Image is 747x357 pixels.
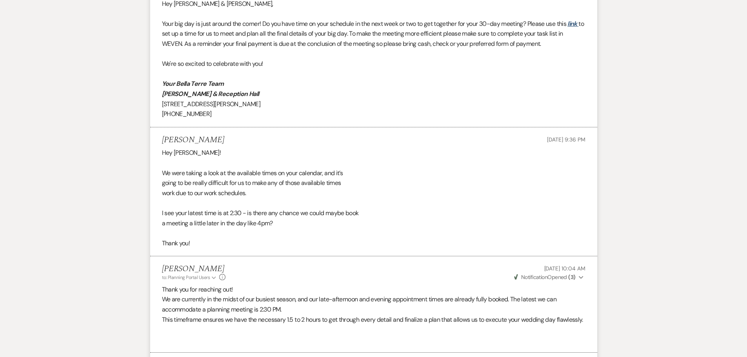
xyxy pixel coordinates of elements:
strong: ( 3 ) [568,274,575,281]
h5: [PERSON_NAME] [162,264,226,274]
span: [DATE] 9:36 PM [547,136,585,143]
h5: [PERSON_NAME] [162,135,224,145]
div: Hey [PERSON_NAME]! We were taking a look at the available times on your calendar, and it’s going ... [162,148,585,248]
span: Notification [521,274,547,281]
em: [PERSON_NAME] & Reception Hall [162,90,259,98]
span: We're so excited to celebrate with you! [162,60,263,68]
span: to set up a time for us to meet and plan all the final details of your big day. To make the meeti... [162,20,584,48]
span: Opened [514,274,576,281]
span: Your big day is just around the corner! Do you have time on your schedule in the next week or two... [162,20,566,28]
em: Your Bella Terre Team [162,80,224,88]
span: [DATE] 10:04 AM [544,265,585,272]
p: This timeframe ensures we have the necessary 1.5 to 2 hours to get through every detail and final... [162,315,585,325]
span: to: Planning Portal Users [162,274,210,281]
span: [STREET_ADDRESS][PERSON_NAME] [162,100,260,108]
a: link [567,20,577,28]
span: [PHONE_NUMBER] [162,110,212,118]
p: We are currently in the midst of our busiest season, and our late-afternoon and evening appointme... [162,294,585,314]
button: NotificationOpened (3) [513,273,585,281]
p: Thank you for reaching out! [162,285,585,295]
button: to: Planning Portal Users [162,274,218,281]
